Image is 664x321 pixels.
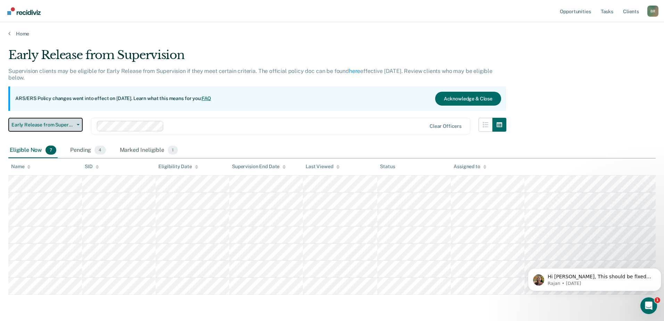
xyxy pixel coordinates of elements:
div: Status [380,164,395,170]
img: Recidiviz [7,7,41,15]
p: ARS/ERS Policy changes went into effect on [DATE]. Learn what this means for you: [15,95,211,102]
div: SID [85,164,99,170]
button: Acknowledge & Close [435,92,501,106]
div: Eligible Now7 [8,143,58,158]
iframe: Intercom live chat [640,297,657,314]
a: Home [8,31,656,37]
div: Supervision End Date [232,164,286,170]
button: Profile dropdown button [647,6,658,17]
div: Name [11,164,31,170]
div: Clear officers [430,123,462,129]
a: FAQ [202,96,211,101]
div: B R [647,6,658,17]
span: 1 [655,297,660,303]
iframe: Intercom notifications message [525,254,664,302]
button: Early Release from Supervision [8,118,83,132]
span: 1 [168,146,178,155]
span: 7 [45,146,56,155]
span: Early Release from Supervision [11,122,74,128]
span: 4 [94,146,106,155]
div: Assigned to [454,164,486,170]
div: Pending4 [69,143,107,158]
div: Eligibility Date [158,164,198,170]
p: Supervision clients may be eligible for Early Release from Supervision if they meet certain crite... [8,68,492,81]
div: Marked Ineligible1 [118,143,180,158]
div: Early Release from Supervision [8,48,506,68]
a: here [349,68,360,74]
div: Last Viewed [306,164,339,170]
